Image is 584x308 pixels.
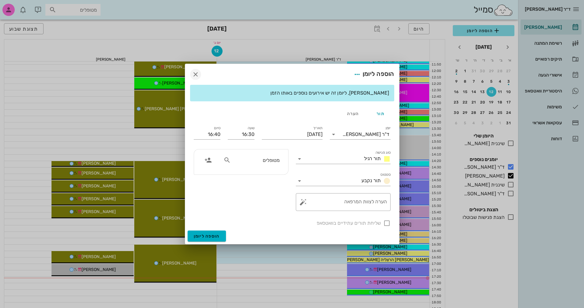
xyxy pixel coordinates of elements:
[247,126,254,130] label: שעה
[364,156,381,161] span: תור רגיל
[367,106,394,121] div: תור
[296,176,391,186] div: סטטוסתור נקבע
[342,132,389,137] div: ד"ר [PERSON_NAME]
[188,231,226,242] button: הוספה ליומן
[361,178,381,183] span: תור נקבע
[375,150,391,155] label: סוג פגישה
[296,154,391,164] div: סוג פגישהתור רגיל
[380,172,391,177] label: סטטוס
[313,126,323,130] label: תאריך
[330,130,391,139] div: יומןד"ר [PERSON_NAME]
[352,69,394,80] div: הוספה ליומן
[270,90,389,96] span: [PERSON_NAME], ליומן זה יש אירועים נוספים באותו הזמן
[214,126,220,130] label: סיום
[194,234,220,239] span: הוספה ליומן
[339,106,367,121] div: הערה
[385,126,391,130] label: יומן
